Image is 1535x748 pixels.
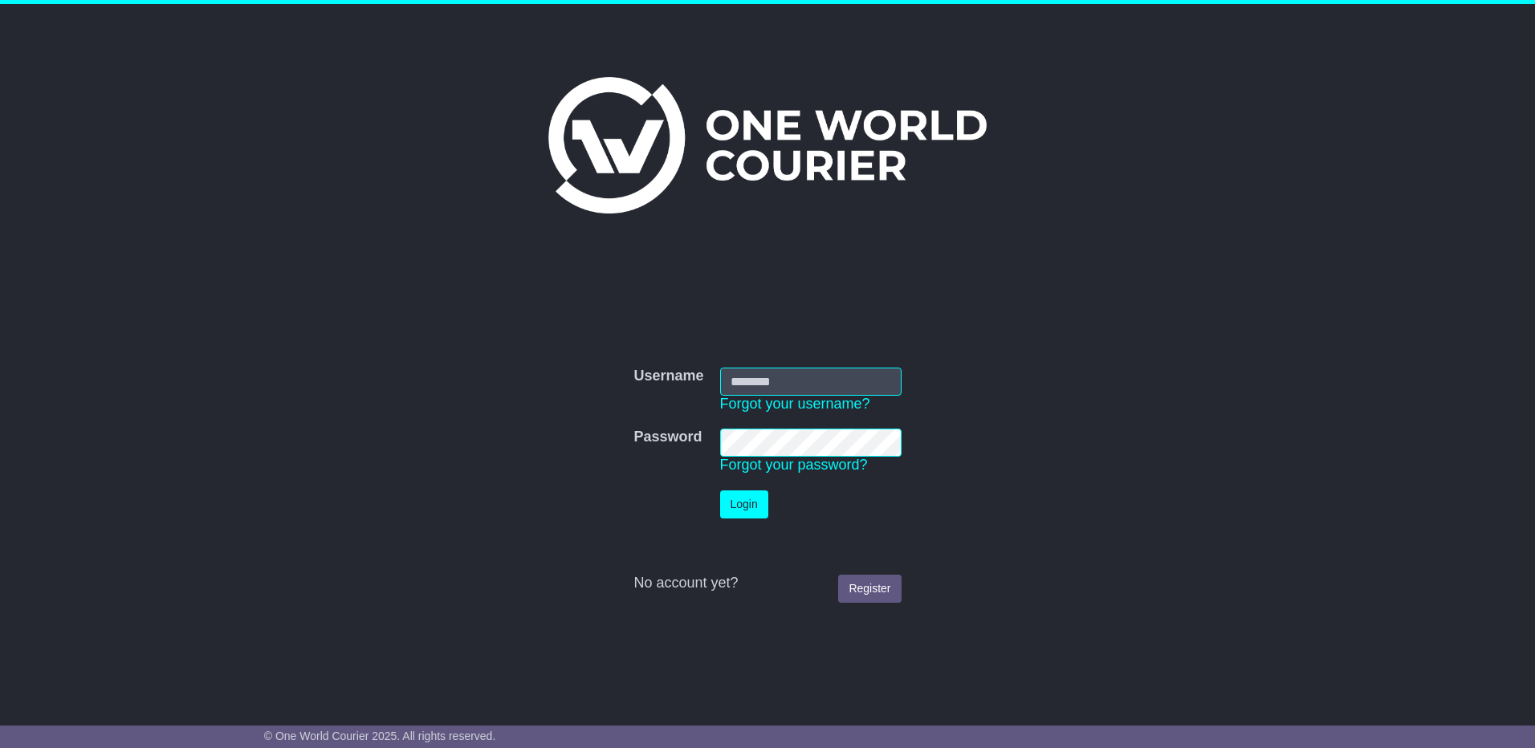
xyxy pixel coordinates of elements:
a: Forgot your password? [720,457,868,473]
label: Username [633,368,703,385]
a: Forgot your username? [720,396,870,412]
a: Register [838,575,901,603]
label: Password [633,429,702,446]
img: One World [548,77,987,213]
div: No account yet? [633,575,901,592]
button: Login [720,490,768,518]
span: © One World Courier 2025. All rights reserved. [264,730,496,742]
